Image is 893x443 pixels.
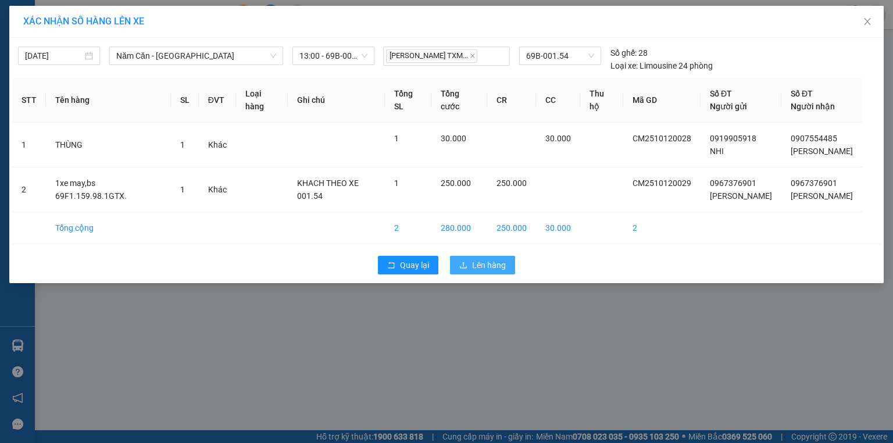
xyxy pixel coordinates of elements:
[394,134,399,143] span: 1
[791,191,853,201] span: [PERSON_NAME]
[297,178,359,201] span: KHACH THEO XE 001.54
[5,26,222,40] li: 85 [PERSON_NAME]
[633,178,691,188] span: CM2510120029
[610,59,638,72] span: Loại xe:
[67,8,165,22] b: [PERSON_NAME]
[791,134,837,143] span: 0907554485
[710,102,747,111] span: Người gửi
[25,49,83,62] input: 12/10/2025
[536,78,580,123] th: CC
[385,78,431,123] th: Tổng SL
[710,89,732,98] span: Số ĐT
[12,78,46,123] th: STT
[23,16,144,27] span: XÁC NHẬN SỐ HÀNG LÊN XE
[580,78,623,123] th: Thu hộ
[710,178,756,188] span: 0967376901
[67,28,76,37] span: environment
[610,47,648,59] div: 28
[791,147,853,156] span: [PERSON_NAME]
[710,134,756,143] span: 0919905918
[496,178,527,188] span: 250.000
[610,47,637,59] span: Số ghế:
[710,147,724,156] span: NHI
[472,259,506,271] span: Lên hàng
[545,134,571,143] span: 30.000
[450,256,515,274] button: uploadLên hàng
[710,191,772,201] span: [PERSON_NAME]
[46,123,171,167] td: THÙNG
[199,123,236,167] td: Khác
[623,212,701,244] td: 2
[385,212,431,244] td: 2
[863,17,872,26] span: close
[441,134,466,143] span: 30.000
[199,167,236,212] td: Khác
[46,78,171,123] th: Tên hàng
[116,47,276,65] span: Năm Căn - Sài Gòn
[441,178,471,188] span: 250.000
[5,40,222,55] li: 02839.63.63.63
[610,59,713,72] div: Limousine 24 phòng
[526,47,594,65] span: 69B-001.54
[387,261,395,270] span: rollback
[851,6,884,38] button: Close
[791,89,813,98] span: Số ĐT
[270,52,277,59] span: down
[199,78,236,123] th: ĐVT
[623,78,701,123] th: Mã GD
[791,102,835,111] span: Người nhận
[378,256,438,274] button: rollbackQuay lại
[46,167,171,212] td: 1xe may,bs 69F1.159.98.1GTX.
[180,140,185,149] span: 1
[12,123,46,167] td: 1
[288,78,385,123] th: Ghi chú
[236,78,288,123] th: Loại hàng
[633,134,691,143] span: CM2510120028
[487,212,536,244] td: 250.000
[46,212,171,244] td: Tổng cộng
[487,78,536,123] th: CR
[180,185,185,194] span: 1
[459,261,467,270] span: upload
[791,178,837,188] span: 0967376901
[5,73,123,92] b: GỬI : VP Cà Mau
[299,47,367,65] span: 13:00 - 69B-001.54
[12,167,46,212] td: 2
[400,259,429,271] span: Quay lại
[431,78,487,123] th: Tổng cước
[470,53,476,59] span: close
[171,78,199,123] th: SL
[431,212,487,244] td: 280.000
[386,49,477,63] span: [PERSON_NAME] TXM...
[67,42,76,52] span: phone
[536,212,580,244] td: 30.000
[394,178,399,188] span: 1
